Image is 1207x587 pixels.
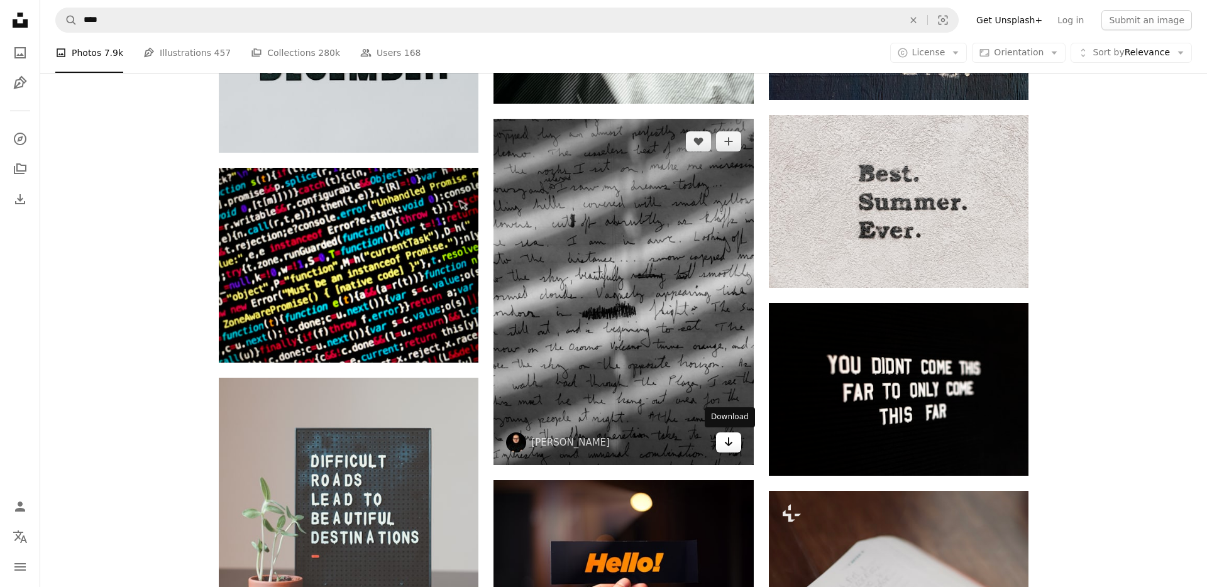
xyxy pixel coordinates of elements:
a: difficult roads lead to beautiful destinations desk decor [219,530,478,541]
a: Home — Unsplash [8,8,33,35]
span: Sort by [1093,47,1124,57]
a: [PERSON_NAME] [531,436,610,449]
button: Menu [8,554,33,579]
img: Go to Micah Boswell's profile [506,432,526,453]
div: Download [705,407,755,427]
span: 168 [404,46,421,60]
a: handwritten text [493,286,753,297]
a: Collections [8,156,33,182]
a: Collections 280k [251,33,340,73]
a: Get Unsplash+ [969,10,1050,30]
img: source code [219,168,478,363]
a: you didnt come this far to only come this far lighted text [769,383,1028,395]
a: Best Summer Ever text overlay [769,195,1028,207]
a: source code [219,259,478,270]
button: Clear [900,8,927,32]
a: Log in [1050,10,1091,30]
button: Like [686,131,711,151]
button: Orientation [972,43,1066,63]
img: Best Summer Ever text overlay [769,115,1028,288]
span: Orientation [994,47,1044,57]
button: Visual search [928,8,958,32]
span: License [912,47,945,57]
button: Sort byRelevance [1071,43,1192,63]
a: Illustrations 457 [143,33,231,73]
a: Log in / Sign up [8,494,33,519]
a: Explore [8,126,33,151]
a: Photos [8,40,33,65]
a: Users 168 [360,33,421,73]
button: Language [8,524,33,549]
img: handwritten text [493,119,753,465]
a: a person holding up a sign that says hello [493,561,753,572]
span: 280k [318,46,340,60]
button: Search Unsplash [56,8,77,32]
button: Submit an image [1101,10,1192,30]
a: Illustrations [8,70,33,96]
button: Add to Collection [716,131,741,151]
button: License [890,43,967,63]
span: 457 [214,46,231,60]
a: Download History [8,187,33,212]
a: Download [716,432,741,453]
img: you didnt come this far to only come this far lighted text [769,303,1028,476]
span: Relevance [1093,47,1170,59]
form: Find visuals sitewide [55,8,959,33]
